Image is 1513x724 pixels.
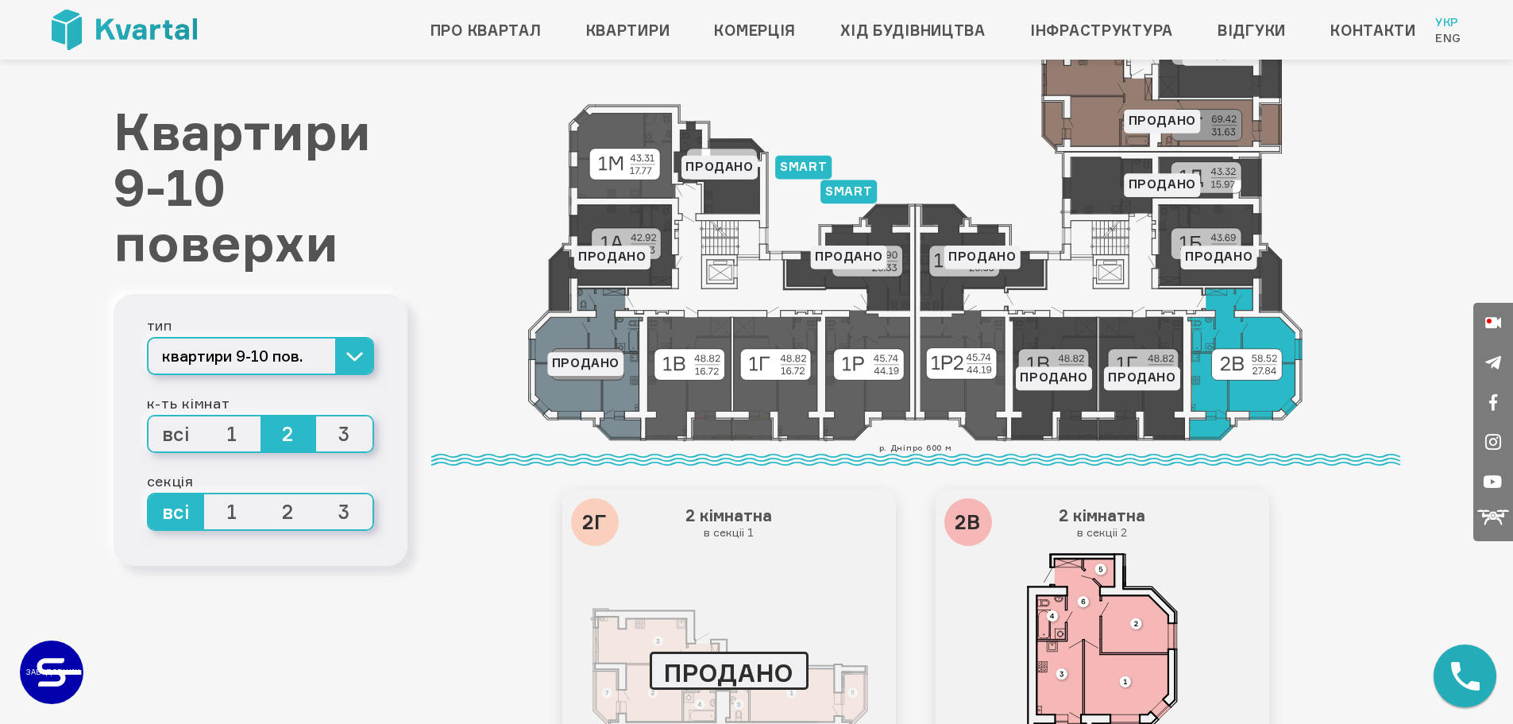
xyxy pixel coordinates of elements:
[147,313,374,337] div: тип
[114,103,407,270] h1: Квартири 9-10 поверхи
[714,17,796,43] a: Комерція
[430,17,542,43] a: Про квартал
[149,416,205,451] span: всі
[571,498,619,546] div: 2Г
[147,391,374,415] div: к-ть кімнат
[204,416,261,451] span: 1
[149,494,205,529] span: всі
[316,416,372,451] span: 3
[586,17,670,43] a: Квартири
[261,416,317,451] span: 2
[261,494,317,529] span: 2
[147,337,374,375] button: квартири 9-10 пов.
[948,502,1256,544] h3: 2 кімнатна
[1218,17,1286,43] a: Відгуки
[575,502,883,544] h3: 2 кімнатна
[1435,14,1461,30] a: Укр
[52,10,197,50] img: Kvartal
[316,494,372,529] span: 3
[431,441,1400,466] div: р. Дніпро 600 м
[204,494,261,529] span: 1
[650,652,809,690] div: ПРОДАНО
[952,525,1252,540] small: в секціі 2
[26,668,80,676] text: ЗАБУДОВНИК
[147,469,374,493] div: секція
[1330,17,1416,43] a: Контакти
[579,525,879,540] small: в секціі 1
[1030,17,1173,43] a: Інфраструктура
[20,641,83,704] a: ЗАБУДОВНИК
[944,498,992,546] div: 2В
[840,17,986,43] a: Хід будівництва
[1435,30,1461,46] a: Eng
